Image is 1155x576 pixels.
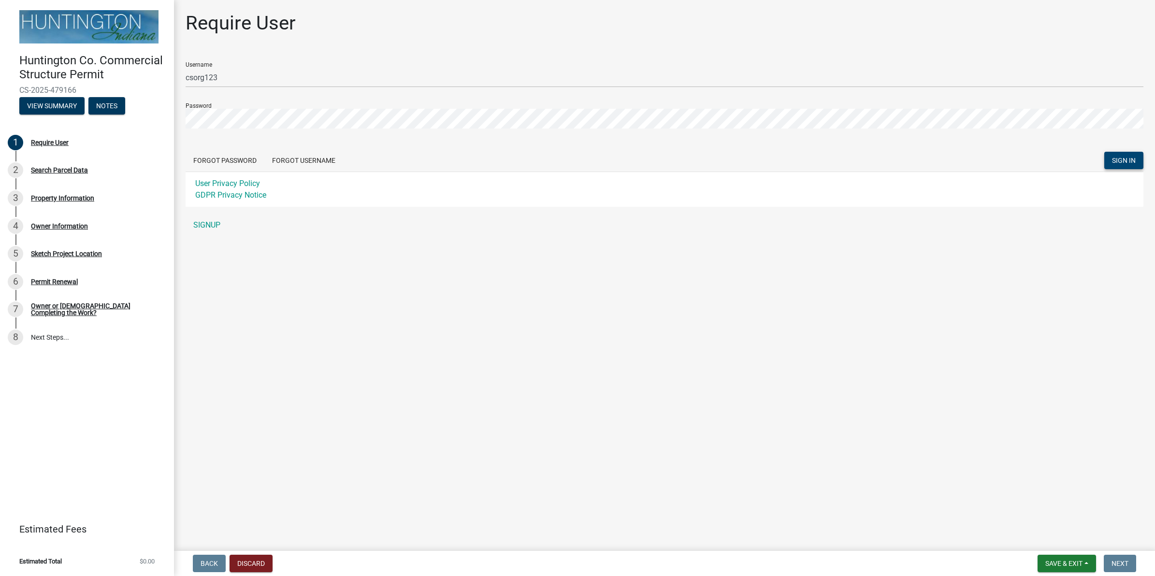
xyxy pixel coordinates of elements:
[201,560,218,567] span: Back
[1104,555,1136,572] button: Next
[88,102,125,110] wm-modal-confirm: Notes
[1038,555,1096,572] button: Save & Exit
[19,102,85,110] wm-modal-confirm: Summary
[8,218,23,234] div: 4
[186,152,264,169] button: Forgot Password
[31,195,94,202] div: Property Information
[8,330,23,345] div: 8
[1045,560,1083,567] span: Save & Exit
[186,12,296,35] h1: Require User
[195,179,260,188] a: User Privacy Policy
[8,190,23,206] div: 3
[8,162,23,178] div: 2
[8,302,23,317] div: 7
[8,519,159,539] a: Estimated Fees
[1112,560,1128,567] span: Next
[19,558,62,564] span: Estimated Total
[186,216,1143,235] a: SIGNUP
[31,167,88,173] div: Search Parcel Data
[31,223,88,230] div: Owner Information
[19,54,166,82] h4: Huntington Co. Commercial Structure Permit
[31,302,159,316] div: Owner or [DEMOGRAPHIC_DATA] Completing the Work?
[88,97,125,115] button: Notes
[19,10,159,43] img: Huntington County, Indiana
[19,97,85,115] button: View Summary
[1112,156,1136,164] span: SIGN IN
[8,274,23,289] div: 6
[1104,152,1143,169] button: SIGN IN
[31,278,78,285] div: Permit Renewal
[140,558,155,564] span: $0.00
[193,555,226,572] button: Back
[230,555,273,572] button: Discard
[19,86,155,95] span: CS-2025-479166
[8,135,23,150] div: 1
[8,246,23,261] div: 5
[31,139,69,146] div: Require User
[264,152,343,169] button: Forgot Username
[31,250,102,257] div: Sketch Project Location
[195,190,266,200] a: GDPR Privacy Notice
